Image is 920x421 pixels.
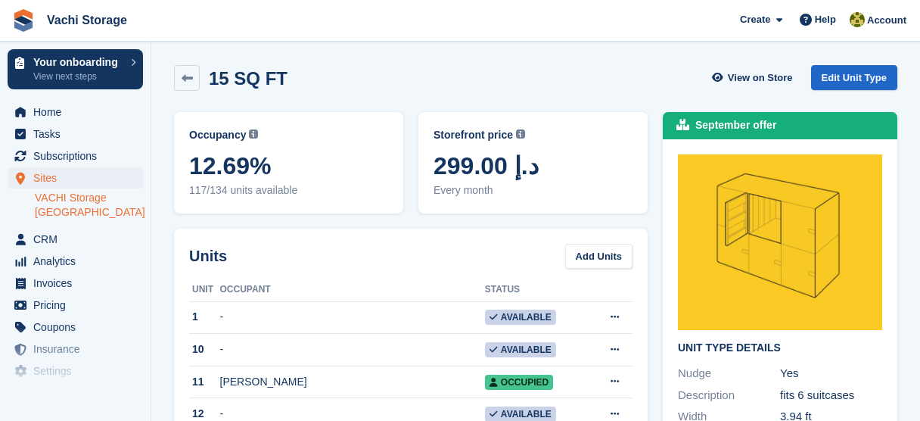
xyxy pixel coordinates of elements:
[678,342,882,354] h2: Unit Type details
[33,317,124,338] span: Coupons
[189,127,246,143] span: Occupancy
[434,127,513,143] span: Storefront price
[8,229,143,250] a: menu
[189,309,220,325] div: 1
[8,49,143,89] a: Your onboarding View next steps
[434,152,632,179] span: 299.00 د.إ
[189,278,220,302] th: Unit
[485,278,592,302] th: Status
[220,334,485,366] td: -
[516,129,525,139] img: icon-info-grey-7440780725fd019a000dd9b08b2336e03edf1995a4989e88bcd33f0948082b44.svg
[710,65,799,90] a: View on Store
[485,342,556,357] span: Available
[12,9,35,32] img: stora-icon-8386f47178a22dfd0bd8f6a31ec36ba5ce8667c1dd55bd0f319d3a0aa187defe.svg
[41,8,133,33] a: Vachi Storage
[678,387,780,404] div: Description
[33,338,124,360] span: Insurance
[33,123,124,145] span: Tasks
[33,360,124,382] span: Settings
[8,317,143,338] a: menu
[867,13,906,28] span: Account
[8,123,143,145] a: menu
[8,251,143,272] a: menu
[728,70,793,86] span: View on Store
[220,301,485,334] td: -
[189,245,227,267] h2: Units
[8,101,143,123] a: menu
[678,154,882,330] img: Screenshot%202025-08-08%20at%2012.06.51%E2%80%AFPM.png
[209,68,287,89] h2: 15 SQ FT
[8,273,143,294] a: menu
[33,167,124,189] span: Sites
[249,129,258,139] img: icon-info-grey-7440780725fd019a000dd9b08b2336e03edf1995a4989e88bcd33f0948082b44.svg
[485,310,556,325] span: Available
[815,12,836,27] span: Help
[485,375,553,390] span: Occupied
[220,374,485,390] div: [PERSON_NAME]
[33,101,124,123] span: Home
[189,152,388,179] span: 12.69%
[33,295,124,316] span: Pricing
[8,145,143,167] a: menu
[189,182,388,198] span: 117/134 units available
[189,374,220,390] div: 11
[780,365,882,382] div: Yes
[8,338,143,360] a: menu
[8,167,143,189] a: menu
[33,251,124,272] span: Analytics
[35,191,143,220] a: VACHI Storage [GEOGRAPHIC_DATA]
[434,182,632,198] span: Every month
[33,145,124,167] span: Subscriptions
[811,65,897,90] a: Edit Unit Type
[850,12,865,27] img: Accounting
[740,12,770,27] span: Create
[33,57,123,67] p: Your onboarding
[33,70,123,83] p: View next steps
[220,278,485,302] th: Occupant
[565,244,632,269] a: Add Units
[33,229,124,250] span: CRM
[678,365,780,382] div: Nudge
[8,295,143,316] a: menu
[189,341,220,357] div: 10
[780,387,882,404] div: fits 6 suitcases
[8,360,143,382] a: menu
[695,117,776,133] div: September offer
[33,273,124,294] span: Invoices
